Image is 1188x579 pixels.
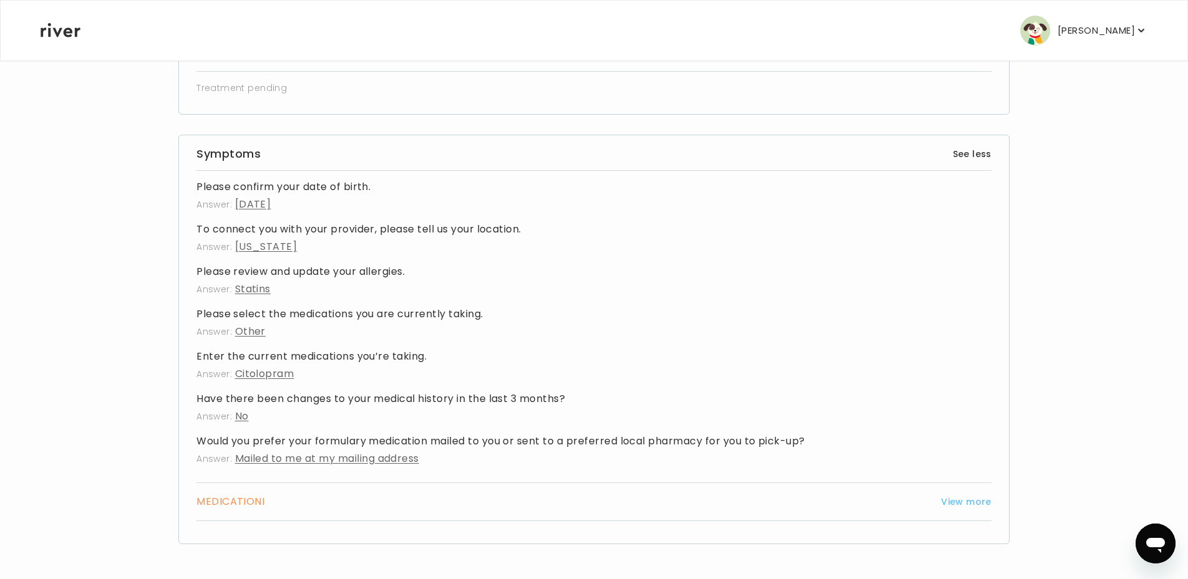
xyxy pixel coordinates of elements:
button: See less [953,146,992,161]
h3: MEDICATION I [196,493,264,510]
h4: Please confirm your date of birth. [196,178,992,196]
h4: Would you prefer your formulary medication mailed to you or sent to a preferred local pharmacy fo... [196,433,992,450]
h3: Symptoms [196,145,261,163]
span: Answer: [196,198,232,211]
iframe: Button to launch messaging window [1136,524,1176,563]
span: Answer: [196,410,232,423]
h4: Please review and update your allergies. [196,263,992,280]
span: No [235,409,249,423]
button: user avatar[PERSON_NAME] [1020,16,1147,45]
span: Answer: [196,368,232,380]
h4: To connect you with your provider, please tell us your location. [196,221,992,238]
img: user avatar [1020,16,1050,45]
span: Mailed to me at my mailing address [235,451,419,466]
span: [US_STATE] [235,239,297,254]
h4: Please select the medications you are currently taking. [196,305,992,323]
span: Other [235,324,266,338]
span: Answer: [196,283,232,295]
span: Answer: [196,325,232,338]
span: Answer: [196,241,232,253]
h4: Have there been changes to your medical history in the last 3 months? [196,390,992,408]
span: Answer: [196,452,232,465]
span: Citolopram [235,366,294,381]
button: View more [941,494,992,509]
p: [PERSON_NAME] [1058,22,1135,39]
h4: Enter the current medications you’re taking. [196,348,992,365]
span: [DATE] [235,197,271,211]
span: Statins [235,282,271,296]
span: Treatment pending [196,82,299,94]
